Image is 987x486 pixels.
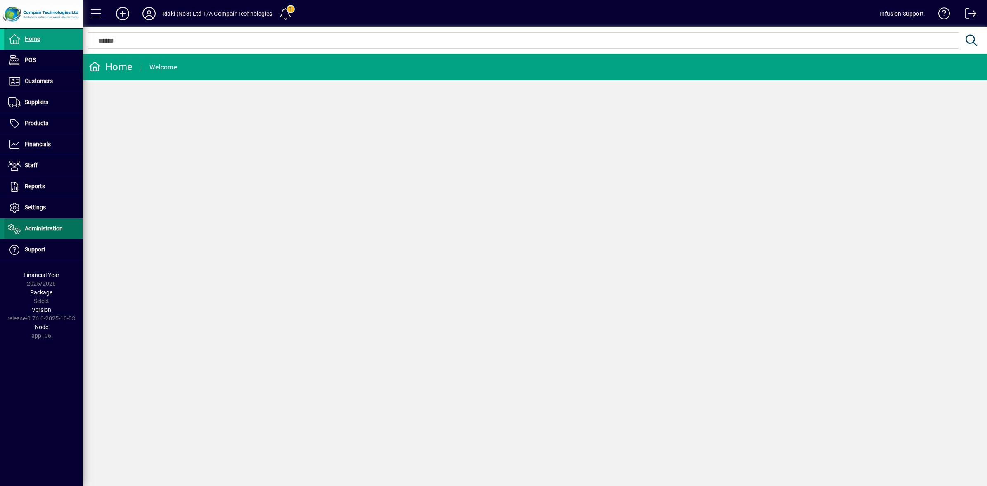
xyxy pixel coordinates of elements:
span: Staff [25,162,38,168]
a: Staff [4,155,83,176]
span: Financial Year [24,272,59,278]
span: Financials [25,141,51,147]
span: Support [25,246,45,253]
a: Administration [4,218,83,239]
a: POS [4,50,83,71]
span: POS [25,57,36,63]
a: Customers [4,71,83,92]
div: Welcome [149,61,177,74]
span: Products [25,120,48,126]
span: Reports [25,183,45,190]
span: Customers [25,78,53,84]
a: Products [4,113,83,134]
a: Settings [4,197,83,218]
a: Reports [4,176,83,197]
span: Home [25,36,40,42]
span: Node [35,324,48,330]
span: Package [30,289,52,296]
button: Add [109,6,136,21]
span: Suppliers [25,99,48,105]
a: Support [4,239,83,260]
a: Suppliers [4,92,83,113]
span: Settings [25,204,46,211]
a: Financials [4,134,83,155]
span: Version [32,306,51,313]
span: Administration [25,225,63,232]
div: Home [89,60,133,73]
a: Logout [959,2,977,28]
a: Knowledge Base [932,2,950,28]
div: Riaki (No3) Ltd T/A Compair Technologies [162,7,272,20]
button: Profile [136,6,162,21]
div: Infusion Support [880,7,924,20]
